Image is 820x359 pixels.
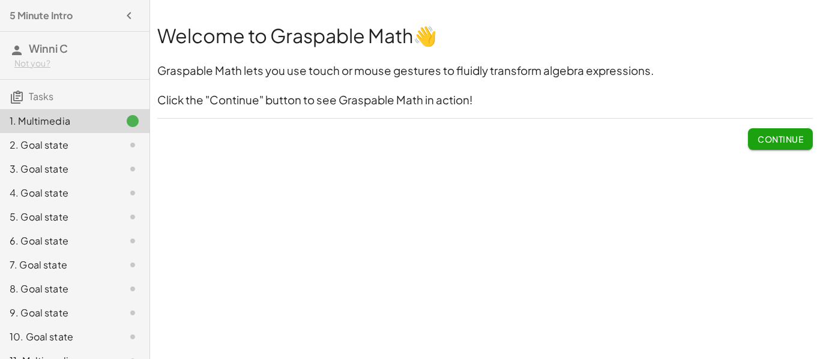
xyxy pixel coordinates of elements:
[10,306,106,320] div: 9. Goal state
[10,330,106,344] div: 10. Goal state
[125,210,140,224] i: Task not started.
[125,306,140,320] i: Task not started.
[125,138,140,152] i: Task not started.
[157,92,813,108] h3: Click the "Continue" button to see Graspable Math in action!
[125,162,140,176] i: Task not started.
[748,128,813,150] button: Continue
[125,234,140,248] i: Task not started.
[10,162,106,176] div: 3. Goal state
[10,282,106,296] div: 8. Goal state
[14,58,140,70] div: Not you?
[125,114,140,128] i: Task finished.
[125,258,140,272] i: Task not started.
[125,330,140,344] i: Task not started.
[157,22,813,49] h1: Welcome to Graspable Math
[10,210,106,224] div: 5. Goal state
[413,23,437,47] strong: 👋
[29,90,53,102] span: Tasks
[125,282,140,296] i: Task not started.
[10,258,106,272] div: 7. Goal state
[10,8,73,23] h4: 5 Minute Intro
[10,186,106,200] div: 4. Goal state
[157,63,813,79] h3: Graspable Math lets you use touch or mouse gestures to fluidly transform algebra expressions.
[29,41,68,55] span: Winni C
[10,234,106,248] div: 6. Goal state
[10,114,106,128] div: 1. Multimedia
[758,134,803,144] span: Continue
[10,138,106,152] div: 2. Goal state
[125,186,140,200] i: Task not started.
